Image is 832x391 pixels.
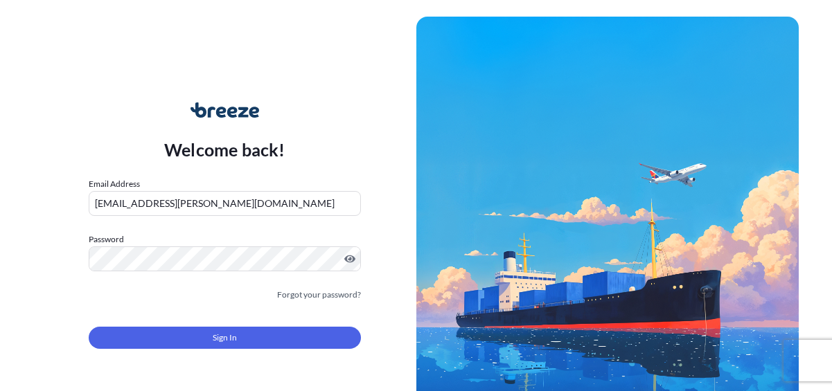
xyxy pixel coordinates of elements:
[344,253,355,264] button: Show password
[164,138,285,161] p: Welcome back!
[89,191,361,216] input: example@gmail.com
[89,177,140,191] label: Email Address
[213,331,237,345] span: Sign In
[89,327,361,349] button: Sign In
[277,288,361,302] a: Forgot your password?
[89,233,361,246] label: Password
